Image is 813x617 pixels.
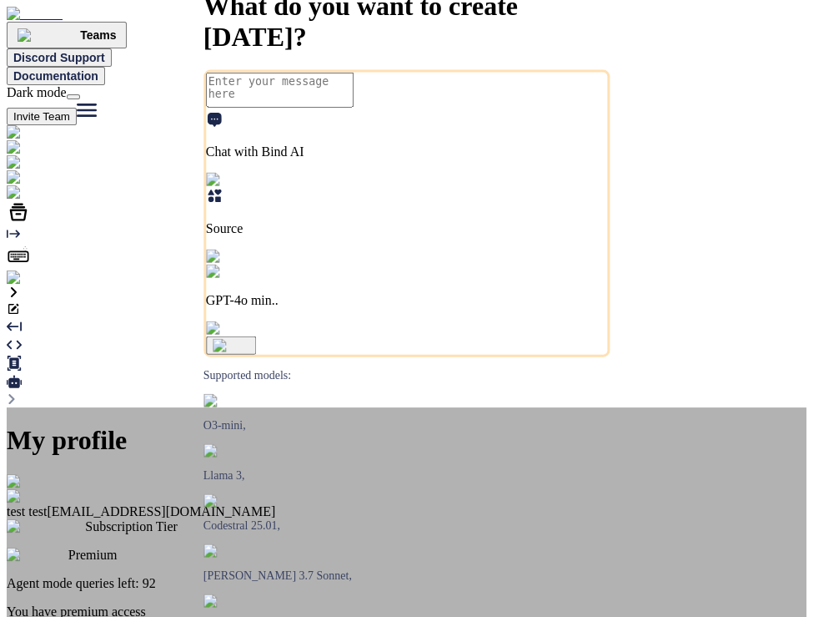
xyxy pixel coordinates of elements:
[203,369,610,382] p: Supported models:
[47,504,275,518] span: [EMAIL_ADDRESS][DOMAIN_NAME]
[206,265,289,280] img: GPT-4o mini
[18,28,80,42] img: premium
[203,394,248,407] img: GPT-4
[68,548,118,562] span: Premium
[7,185,117,200] img: darkCloudIdeIcon
[7,108,77,125] button: Invite Team
[7,7,63,22] img: Bind AI
[7,548,68,563] img: premium
[7,425,806,456] h1: My profile
[13,51,105,64] span: Discord Support
[7,271,61,286] img: settings
[7,67,105,85] button: Documentation
[7,474,48,489] img: close
[203,544,248,558] img: claude
[203,519,610,533] p: Codestral 25.01,
[7,519,85,534] img: subscription
[7,48,112,67] button: Discord Support
[206,250,286,265] img: Pick Models
[203,444,253,458] img: Llama2
[203,594,248,608] img: claude
[203,569,610,583] p: [PERSON_NAME] 3.7 Sonnet,
[7,489,56,504] img: profile
[7,504,47,518] span: test test
[7,155,43,170] img: chat
[7,140,67,155] img: ai-studio
[7,576,806,591] div: Agent mode queries left: 92
[7,125,43,140] img: chat
[206,144,608,159] p: Chat with Bind AI
[206,173,275,188] img: Pick Tools
[80,28,116,42] span: Teams
[13,69,98,83] span: Documentation
[7,85,67,99] span: Dark mode
[206,221,608,236] p: Source
[203,419,610,432] p: O3-mini,
[7,22,127,48] button: premiumTeams
[7,170,83,185] img: githubLight
[85,519,178,534] span: Subscription Tier
[206,321,278,336] img: attachment
[203,469,610,483] p: Llama 3,
[206,293,608,308] p: GPT-4o min..
[213,339,250,352] img: icon
[203,494,267,508] img: Mistral-AI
